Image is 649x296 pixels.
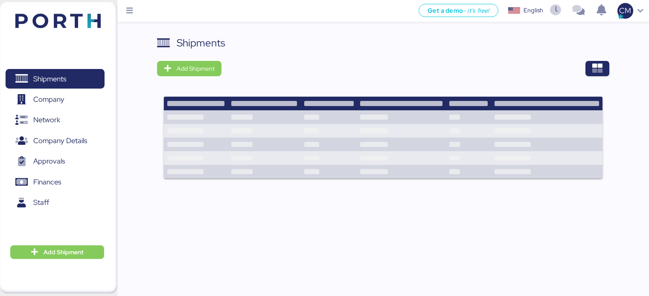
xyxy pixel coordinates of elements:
[6,172,105,192] a: Finances
[33,114,60,126] span: Network
[33,176,61,188] span: Finances
[6,69,105,89] a: Shipments
[33,196,49,209] span: Staff
[619,5,631,16] span: CM
[44,247,84,257] span: Add Shipment
[6,110,105,130] a: Network
[33,135,87,147] span: Company Details
[6,90,105,109] a: Company
[6,131,105,151] a: Company Details
[33,155,65,167] span: Approvals
[6,152,105,171] a: Approvals
[33,93,64,106] span: Company
[524,6,543,15] div: English
[10,245,104,259] button: Add Shipment
[177,35,225,51] div: Shipments
[122,4,137,18] button: Menu
[177,63,215,74] span: Add Shipment
[157,61,221,76] button: Add Shipment
[33,73,66,85] span: Shipments
[6,193,105,213] a: Staff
